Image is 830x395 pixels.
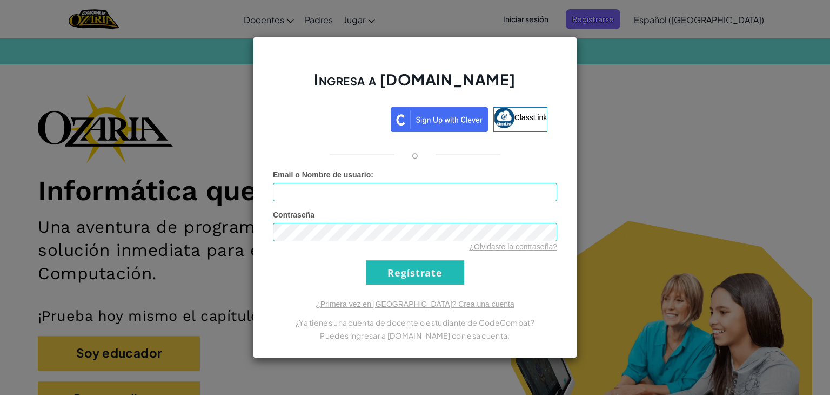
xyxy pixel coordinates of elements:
[273,69,557,101] h2: Ingresa a [DOMAIN_NAME]
[391,107,488,132] img: clever_sso_button@2x.png
[469,242,557,251] a: ¿Olvidaste la contraseña?
[514,113,547,122] span: ClassLink
[273,210,314,219] span: Contraseña
[273,329,557,342] p: Puedes ingresar a [DOMAIN_NAME] con esa cuenta.
[494,108,514,128] img: classlink-logo-small.png
[273,316,557,329] p: ¿Ya tienes una cuenta de docente o estudiante de CodeCombat?
[273,169,373,180] label: :
[366,260,464,285] input: Regístrate
[277,106,391,130] iframe: Botón de Acceder con Google
[316,300,514,308] a: ¿Primera vez en [GEOGRAPHIC_DATA]? Crea una cuenta
[273,170,371,179] span: Email o Nombre de usuario
[412,148,418,161] p: o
